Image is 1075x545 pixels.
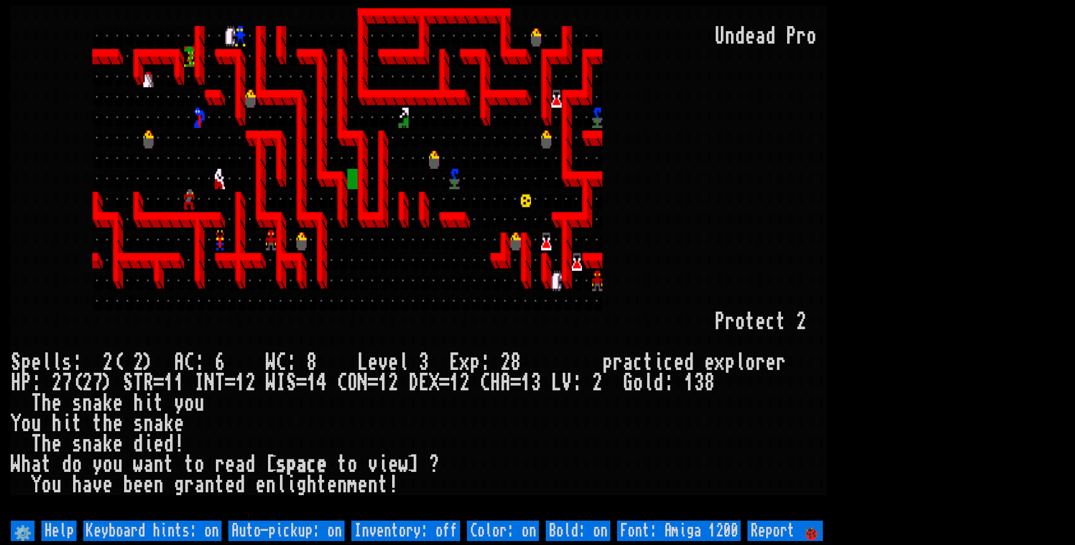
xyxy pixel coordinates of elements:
div: 1 [449,373,460,393]
div: v [92,475,103,495]
div: h [103,414,113,434]
div: l [398,352,409,373]
div: v [368,454,378,475]
div: C [480,373,490,393]
div: [ [266,454,276,475]
div: 1 [235,373,245,393]
div: S [286,373,296,393]
div: = [154,373,164,393]
div: U [715,26,725,46]
div: t [378,475,388,495]
div: e [225,475,235,495]
div: T [215,373,225,393]
div: = [439,373,449,393]
div: t [164,454,174,475]
div: ] [409,454,419,475]
div: t [776,312,786,332]
div: ( [113,352,123,373]
div: d [766,26,776,46]
div: t [215,475,225,495]
div: e [113,393,123,414]
div: p [21,352,31,373]
div: ) [103,373,113,393]
div: V [562,373,572,393]
div: p [470,352,480,373]
div: 2 [592,373,602,393]
div: p [725,352,735,373]
div: h [133,393,143,414]
div: n [725,26,735,46]
div: u [52,475,62,495]
div: t [72,414,82,434]
div: p [286,454,296,475]
div: ! [388,475,398,495]
div: o [41,475,52,495]
div: k [164,414,174,434]
div: e [256,475,266,495]
div: c [633,352,643,373]
div: r [215,454,225,475]
div: I [194,373,205,393]
div: g [296,475,307,495]
div: o [745,352,755,373]
div: D [409,373,419,393]
div: t [184,454,194,475]
div: b [123,475,133,495]
div: T [31,434,41,454]
div: o [735,312,745,332]
div: W [266,373,276,393]
div: n [154,454,164,475]
input: Keyboard hints: on [83,521,222,541]
div: C [276,352,286,373]
div: r [184,475,194,495]
div: e [154,434,164,454]
div: Y [11,414,21,434]
div: 2 [500,352,511,373]
div: e [52,393,62,414]
div: A [174,352,184,373]
div: L [358,352,368,373]
div: k [103,434,113,454]
div: : [664,373,674,393]
div: r [776,352,786,373]
div: t [643,352,653,373]
div: s [133,414,143,434]
div: v [378,352,388,373]
div: x [460,352,470,373]
div: 1 [164,373,174,393]
div: i [62,414,72,434]
div: = [225,373,235,393]
div: n [82,434,92,454]
div: t [154,393,164,414]
div: 4 [317,373,327,393]
div: = [296,373,307,393]
div: e [113,414,123,434]
div: 6 [215,352,225,373]
div: e [368,352,378,373]
div: p [602,352,613,373]
div: s [62,352,72,373]
div: a [31,454,41,475]
div: : [572,373,582,393]
div: a [194,475,205,495]
div: y [92,454,103,475]
input: Help [41,521,77,541]
div: e [225,454,235,475]
div: P [21,373,31,393]
div: o [633,373,643,393]
div: r [796,26,806,46]
div: 2 [460,373,470,393]
div: e [358,475,368,495]
div: e [674,352,684,373]
div: e [143,475,154,495]
div: i [653,352,664,373]
input: Color: on [467,521,539,541]
input: Bold: on [546,521,610,541]
div: H [490,373,500,393]
div: l [52,352,62,373]
div: : [72,352,82,373]
div: s [276,454,286,475]
div: e [31,352,41,373]
div: 2 [82,373,92,393]
div: e [704,352,715,373]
